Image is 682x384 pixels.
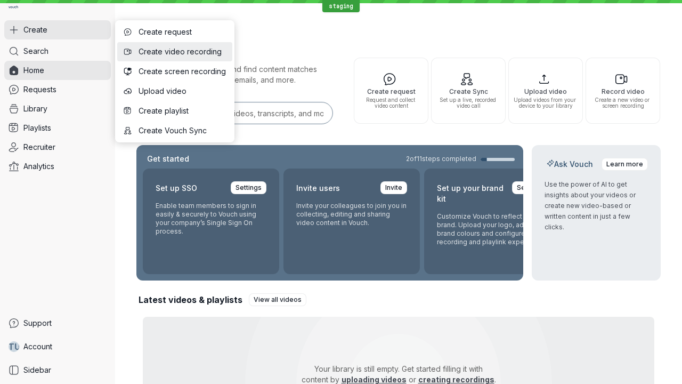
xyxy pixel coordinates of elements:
[4,157,111,176] a: Analytics
[437,181,506,206] h2: Set up your brand kit
[249,293,306,306] a: View all videos
[254,294,302,305] span: View all videos
[117,82,232,101] button: Upload video
[586,58,660,124] button: Record videoCreate a new video or screen recording
[139,106,226,116] span: Create playlist
[606,159,643,170] span: Learn more
[545,159,595,170] h2: Ask Vouch
[156,181,197,195] h2: Set up SSO
[139,46,226,57] span: Create video recording
[512,181,548,194] a: Settings
[139,86,226,97] span: Upload video
[296,181,340,195] h2: Invite users
[139,125,226,136] span: Create Vouch Sync
[23,161,54,172] span: Analytics
[14,341,20,352] span: U
[436,97,501,109] span: Set up a live, recorded video call
[602,158,648,171] a: Learn more
[4,337,111,356] a: TUAccount
[406,155,515,163] a: 2of11steps completed
[23,318,52,329] span: Support
[156,202,266,236] p: Enable team members to sign in easily & securely to Vouch using your company’s Single Sign On pro...
[517,182,543,193] span: Settings
[23,123,51,133] span: Playlists
[437,212,548,246] p: Customize Vouch to reflect your brand. Upload your logo, adjust brand colours and configure the r...
[139,27,226,37] span: Create request
[117,22,232,42] button: Create request
[23,65,44,76] span: Home
[136,64,335,85] p: Search for any keywords and find content matches through transcriptions, user emails, and more.
[117,101,232,121] button: Create playlist
[380,181,407,194] a: Invite
[139,294,242,306] h2: Latest videos & playlists
[590,97,655,109] span: Create a new video or screen recording
[23,142,55,153] span: Recruiter
[513,97,578,109] span: Upload videos from your device to your library
[23,25,47,35] span: Create
[385,182,402,193] span: Invite
[8,341,14,352] span: T
[359,88,424,95] span: Create request
[4,99,111,118] a: Library
[145,154,191,164] h2: Get started
[406,155,476,163] span: 2 of 11 steps completed
[4,42,111,61] a: Search
[354,58,428,124] button: Create requestRequest and collect video content
[296,202,407,227] p: Invite your colleagues to join you in collecting, editing and sharing video content in Vouch.
[23,103,47,114] span: Library
[4,20,111,39] button: Create
[590,88,655,95] span: Record video
[4,118,111,138] a: Playlists
[23,365,51,375] span: Sidebar
[513,88,578,95] span: Upload video
[117,42,232,61] button: Create video recording
[4,61,111,80] a: Home
[342,375,407,384] a: uploading videos
[4,4,22,12] a: Go to homepage
[4,138,111,157] a: Recruiter
[23,341,52,352] span: Account
[418,375,494,384] a: creating recordings
[231,181,266,194] a: Settings
[508,58,583,124] button: Upload videoUpload videos from your device to your library
[139,66,226,77] span: Create screen recording
[236,182,262,193] span: Settings
[136,21,661,51] h1: Hi, Test!
[23,84,56,95] span: Requests
[117,62,232,81] button: Create screen recording
[4,361,111,380] a: Sidebar
[117,121,232,140] button: Create Vouch Sync
[4,314,111,333] a: Support
[359,97,424,109] span: Request and collect video content
[545,179,648,233] p: Use the power of AI to get insights about your videos or create new video-based or written conten...
[23,46,48,57] span: Search
[431,58,506,124] button: Create SyncSet up a live, recorded video call
[4,80,111,99] a: Requests
[436,88,501,95] span: Create Sync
